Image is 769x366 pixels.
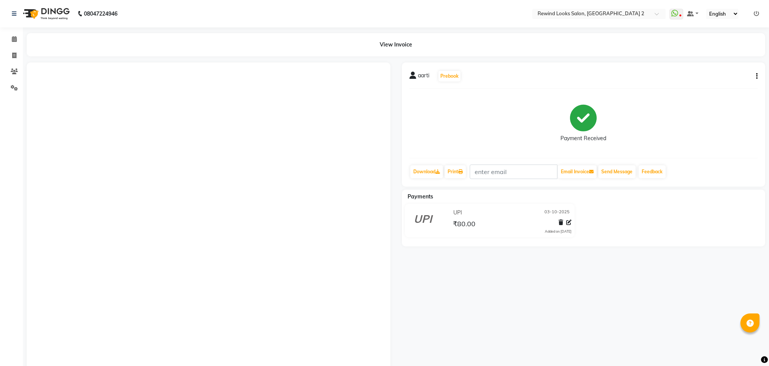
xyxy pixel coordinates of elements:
[639,165,666,178] a: Feedback
[410,165,443,178] a: Download
[544,209,570,217] span: 03-10-2025
[453,209,462,217] span: UPI
[438,71,461,82] button: Prebook
[558,165,597,178] button: Email Invoice
[453,219,475,230] span: ₹80.00
[598,165,636,178] button: Send Message
[737,336,761,358] iframe: chat widget
[470,165,557,179] input: enter email
[445,165,466,178] a: Print
[84,3,117,24] b: 08047224946
[27,33,765,56] div: View Invoice
[418,72,429,82] span: aarti
[408,193,433,200] span: Payments
[545,229,572,234] div: Added on [DATE]
[560,134,606,142] div: Payment Received
[19,3,72,24] img: logo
